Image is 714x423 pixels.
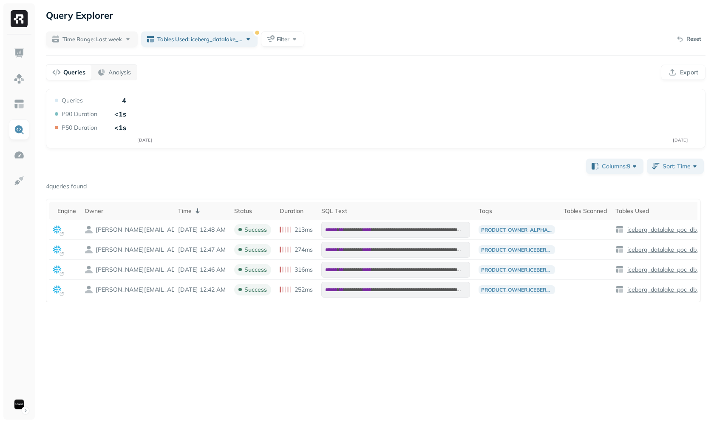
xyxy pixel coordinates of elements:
[178,286,226,294] p: Oct 7, 2025 12:42 AM
[295,266,313,274] p: 316ms
[178,266,226,274] p: Oct 7, 2025 12:46 AM
[661,65,705,80] button: Export
[62,97,83,105] p: Queries
[295,226,313,234] p: 213ms
[295,286,313,294] p: 252ms
[108,68,131,77] p: Analysis
[663,162,699,170] span: Sort: Time
[321,207,470,215] div: SQL Text
[122,96,126,105] p: 4
[295,246,313,254] p: 274ms
[62,35,122,43] span: Time Range: Last week
[479,285,555,294] p: product_owner.iceberg_poc.pd_accessorydatagapreport
[137,137,152,143] tspan: [DATE]
[564,207,607,215] div: Tables Scanned
[673,137,688,143] tspan: [DATE]
[14,73,25,84] img: Assets
[277,35,289,43] span: Filter
[114,110,126,118] p: <1s
[14,175,25,186] img: Integrations
[479,207,555,215] div: Tags
[244,246,267,254] p: success
[602,162,639,170] span: Columns: 9
[479,245,555,254] p: product_owner.iceberg_poc.pd_accessorydatagapreport
[244,226,267,234] p: success
[615,225,624,234] img: table
[178,246,226,254] p: Oct 7, 2025 12:47 AM
[62,124,97,132] p: P50 Duration
[14,48,25,59] img: Dashboard
[615,285,624,294] img: table
[261,31,304,47] button: Filter
[586,159,643,174] button: Columns:9
[85,207,170,215] div: Owner
[157,35,242,43] span: Tables Used: iceberg_datalake_poc_db.accessory_data_gap_report
[615,245,624,254] img: table
[615,265,624,274] img: table
[234,207,271,215] div: Status
[14,124,25,135] img: Query Explorer
[62,110,97,118] p: P90 Duration
[46,182,87,190] p: 4 queries found
[141,31,258,47] button: Tables Used: iceberg_datalake_poc_db.accessory_data_gap_report
[14,150,25,161] img: Optimization
[672,32,705,46] button: Reset
[96,246,181,254] p: HIMANSHU.RAMCHANDANI@SONOS.COM
[647,159,704,174] button: Sort: Time
[63,68,85,77] p: Queries
[280,207,313,215] div: Duration
[13,398,25,410] img: Sonos
[479,265,555,274] p: product_owner.iceberg_poc.pd_accessorydatagapreport
[46,31,138,47] button: Time Range: Last week
[178,226,226,234] p: Oct 7, 2025 12:48 AM
[96,286,181,294] p: HIMANSHU.RAMCHANDANI@SONOS.COM
[114,123,126,132] p: <1s
[96,266,181,274] p: HIMANSHU.RAMCHANDANI@SONOS.COM
[479,225,555,234] p: product_owner_alpha_beta.iceberg_poc.pd_accessorydatagapreport
[178,206,226,216] div: Time
[244,266,267,274] p: success
[686,35,701,43] p: Reset
[96,226,181,234] p: HIMANSHU.RAMCHANDANI@SONOS.COM
[46,8,113,23] p: Query Explorer
[244,286,267,294] p: success
[11,10,28,27] img: Ryft
[14,99,25,110] img: Asset Explorer
[57,207,76,215] div: Engine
